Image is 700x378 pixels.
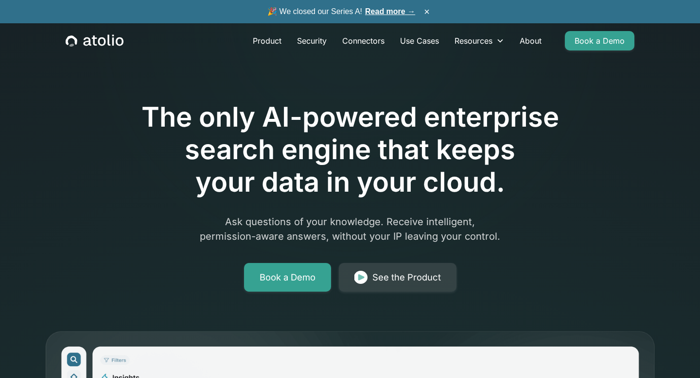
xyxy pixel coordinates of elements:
a: Security [289,31,334,50]
a: See the Product [339,263,456,292]
h1: The only AI-powered enterprise search engine that keeps your data in your cloud. [101,101,599,199]
p: Ask questions of your knowledge. Receive intelligent, permission-aware answers, without your IP l... [163,214,537,244]
a: Book a Demo [244,263,331,292]
a: Product [245,31,289,50]
a: About [512,31,549,50]
a: Read more → [365,7,415,16]
div: Resources [455,35,492,47]
button: × [421,6,433,17]
div: See the Product [372,271,441,284]
span: 🎉 We closed our Series A! [267,6,415,17]
a: home [66,34,123,47]
a: Book a Demo [565,31,634,50]
div: Resources [447,31,512,50]
a: Use Cases [392,31,447,50]
a: Connectors [334,31,392,50]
